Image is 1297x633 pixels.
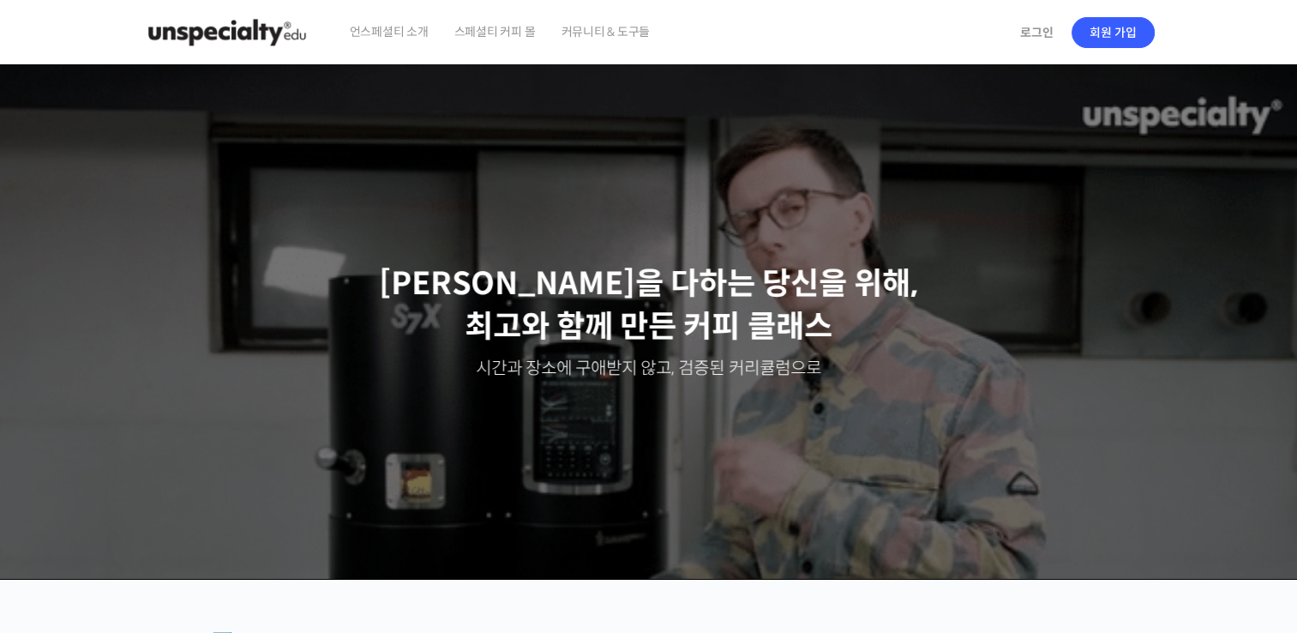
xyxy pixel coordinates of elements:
[17,262,1281,349] p: [PERSON_NAME]을 다하는 당신을 위해, 최고와 함께 만든 커피 클래스
[113,491,221,534] a: 대화
[157,517,177,531] span: 대화
[54,516,64,530] span: 홈
[5,491,113,534] a: 홈
[17,357,1281,381] p: 시간과 장소에 구애받지 않고, 검증된 커리큘럼으로
[221,491,329,534] a: 설정
[1072,17,1155,48] a: 회원 가입
[265,516,285,530] span: 설정
[1010,13,1064,52] a: 로그인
